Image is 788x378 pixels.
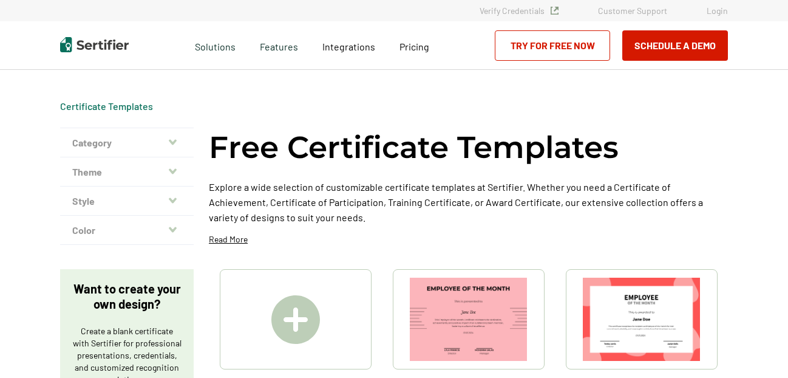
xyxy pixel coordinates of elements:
[60,100,153,112] div: Breadcrumb
[209,179,728,225] p: Explore a wide selection of customizable certificate templates at Sertifier. Whether you need a C...
[60,128,194,157] button: Category
[209,128,619,167] h1: Free Certificate Templates
[495,30,610,61] a: Try for Free Now
[209,233,248,246] p: Read More
[322,38,375,53] a: Integrations
[551,7,559,15] img: Verified
[60,216,194,245] button: Color
[322,41,375,52] span: Integrations
[707,5,728,16] a: Login
[598,5,667,16] a: Customer Support
[480,5,559,16] a: Verify Credentials
[195,38,236,53] span: Solutions
[399,38,429,53] a: Pricing
[260,38,298,53] span: Features
[583,278,701,361] img: Modern & Red Employee of the Month Certificate Template
[399,41,429,52] span: Pricing
[60,37,129,52] img: Sertifier | Digital Credentialing Platform
[60,100,153,112] a: Certificate Templates
[60,187,194,216] button: Style
[271,295,320,344] img: Create A Blank Certificate
[410,278,528,361] img: Simple & Modern Employee of the Month Certificate Template
[60,157,194,187] button: Theme
[72,281,182,312] p: Want to create your own design?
